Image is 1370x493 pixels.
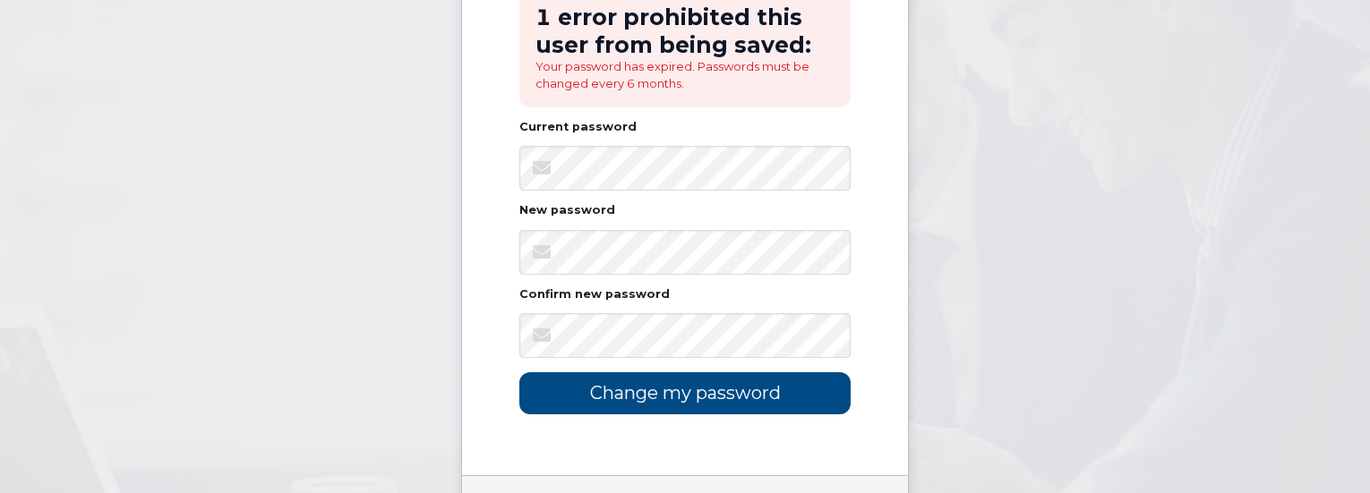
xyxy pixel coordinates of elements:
label: New password [519,205,615,217]
label: Confirm new password [519,289,670,301]
h2: 1 error prohibited this user from being saved: [535,4,835,58]
input: Change my password [519,372,851,414]
label: Current password [519,122,637,133]
li: Your password has expired. Passwords must be changed every 6 months. [535,58,835,91]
